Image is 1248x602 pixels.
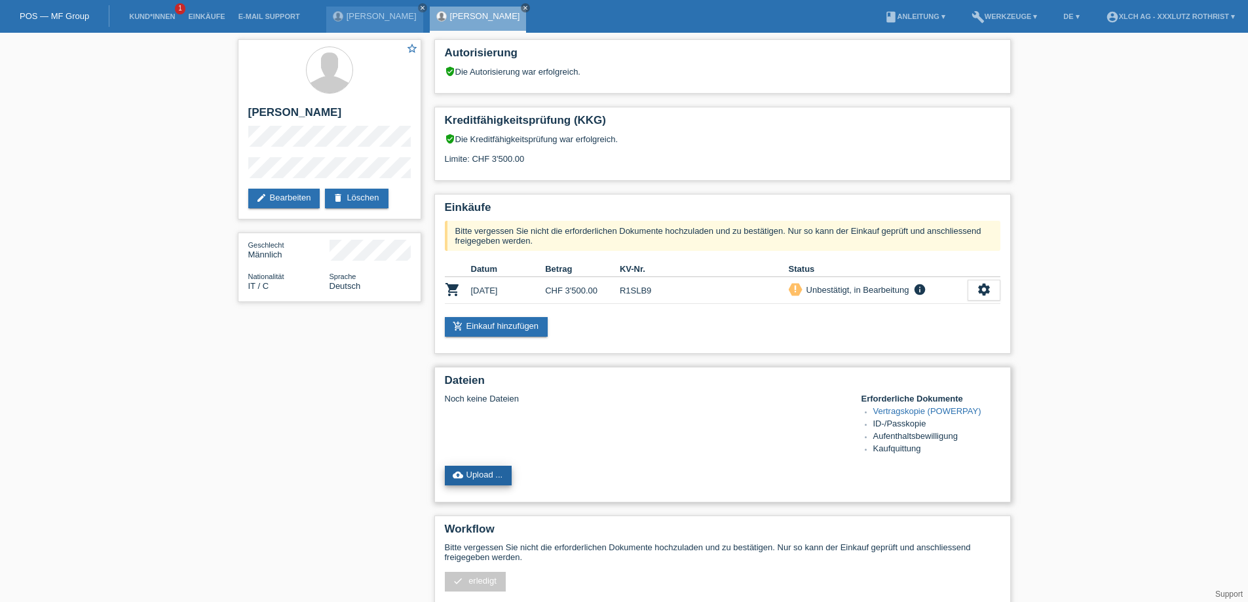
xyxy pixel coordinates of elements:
[878,12,952,20] a: bookAnleitung ▾
[248,106,411,126] h2: [PERSON_NAME]
[873,406,981,416] a: Vertragskopie (POWERPAY)
[1099,12,1241,20] a: account_circleXLCH AG - XXXLutz Rothrist ▾
[471,261,546,277] th: Datum
[873,443,1000,456] li: Kaufquittung
[232,12,307,20] a: E-Mail Support
[972,10,985,24] i: build
[884,10,898,24] i: book
[406,43,418,54] i: star_border
[256,193,267,203] i: edit
[545,261,620,277] th: Betrag
[445,523,1000,542] h2: Workflow
[181,12,231,20] a: Einkäufe
[468,576,497,586] span: erledigt
[445,47,1000,66] h2: Autorisierung
[977,282,991,297] i: settings
[620,261,789,277] th: KV-Nr.
[445,134,455,144] i: verified_user
[445,221,1000,251] div: Bitte vergessen Sie nicht die erforderlichen Dokumente hochzuladen und zu bestätigen. Nur so kann...
[445,114,1000,134] h2: Kreditfähigkeitsprüfung (KKG)
[445,282,461,297] i: POSP00028292
[445,201,1000,221] h2: Einkäufe
[418,3,427,12] a: close
[445,394,845,404] div: Noch keine Dateien
[330,273,356,280] span: Sprache
[1057,12,1086,20] a: DE ▾
[248,273,284,280] span: Nationalität
[325,189,388,208] a: deleteLöschen
[445,317,548,337] a: add_shopping_cartEinkauf hinzufügen
[522,5,529,11] i: close
[791,284,800,293] i: priority_high
[789,261,968,277] th: Status
[521,3,530,12] a: close
[123,12,181,20] a: Kund*innen
[912,283,928,296] i: info
[20,11,89,21] a: POS — MF Group
[453,470,463,480] i: cloud_upload
[1106,10,1119,24] i: account_circle
[445,66,455,77] i: verified_user
[248,189,320,208] a: editBearbeiten
[445,466,512,485] a: cloud_uploadUpload ...
[419,5,426,11] i: close
[545,277,620,304] td: CHF 3'500.00
[471,277,546,304] td: [DATE]
[347,11,417,21] a: [PERSON_NAME]
[803,283,909,297] div: Unbestätigt, in Bearbeitung
[330,281,361,291] span: Deutsch
[248,241,284,249] span: Geschlecht
[445,374,1000,394] h2: Dateien
[445,542,1000,562] p: Bitte vergessen Sie nicht die erforderlichen Dokumente hochzuladen und zu bestätigen. Nur so kann...
[445,134,1000,174] div: Die Kreditfähigkeitsprüfung war erfolgreich. Limite: CHF 3'500.00
[861,394,1000,404] h4: Erforderliche Dokumente
[175,3,185,14] span: 1
[445,572,506,592] a: check erledigt
[445,66,1000,77] div: Die Autorisierung war erfolgreich.
[333,193,343,203] i: delete
[450,11,520,21] a: [PERSON_NAME]
[873,419,1000,431] li: ID-/Passkopie
[248,281,269,291] span: Italien / C / 01.03.2004
[406,43,418,56] a: star_border
[453,321,463,331] i: add_shopping_cart
[965,12,1044,20] a: buildWerkzeuge ▾
[248,240,330,259] div: Männlich
[873,431,1000,443] li: Aufenthaltsbewilligung
[1215,590,1243,599] a: Support
[620,277,789,304] td: R1SLB9
[453,576,463,586] i: check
